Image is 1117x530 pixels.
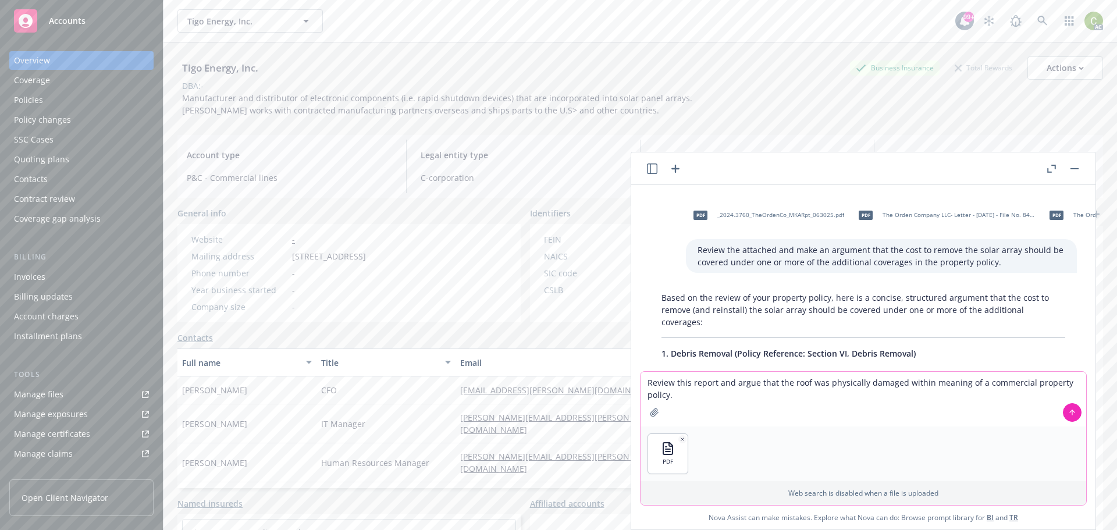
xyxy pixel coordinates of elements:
div: Company size [191,301,287,313]
a: Report a Bug [1004,9,1027,33]
div: NAICS [544,250,640,262]
div: Full name [182,357,299,369]
div: FEIN [544,233,640,246]
div: Business Insurance [850,61,940,75]
span: IT Manager [321,418,365,430]
span: Account type [187,149,392,161]
p: Based on the review of your property policy, here is a concise, structured argument that the cost... [661,291,1065,328]
a: Quoting plans [9,150,154,169]
div: Billing [9,251,154,263]
div: CSLB [544,284,640,296]
div: Billing updates [14,287,73,306]
span: C-corporation [421,172,626,184]
div: Policies [14,91,43,109]
button: Tigo Energy, Inc. [177,9,323,33]
div: Website [191,233,287,246]
a: Switch app [1058,9,1081,33]
span: CFO [321,384,337,396]
a: Accounts [9,5,154,37]
li: The policy provides coverage for “reasonable and necessary costs incurred to remove debris from a... [671,369,1065,398]
div: Policy changes [14,111,71,129]
a: Installment plans [9,327,154,346]
a: Policies [9,91,154,109]
span: Identifiers [530,207,571,219]
span: Human Resources Manager [321,457,429,469]
span: General info [177,207,226,219]
div: Year business started [191,284,287,296]
a: Account charges [9,307,154,326]
a: Manage exposures [9,405,154,424]
div: 99+ [963,12,974,22]
a: add [1089,207,1103,221]
span: Tigo Energy, Inc. [187,15,288,27]
span: The Orden Company LLC- Letter - [DATE] - File No. 843438.pdf [883,211,1035,219]
button: Title [316,348,456,376]
a: TR [1009,513,1018,522]
div: Contract review [14,190,75,208]
div: Mailing address [191,250,287,262]
div: Coverage [14,71,50,90]
div: Manage claims [14,444,73,463]
a: Stop snowing [977,9,1001,33]
div: SSC Cases [14,130,54,149]
a: Overview [9,51,154,70]
button: Email [456,348,687,376]
div: Installment plans [14,327,82,346]
div: Manage BORs [14,464,69,483]
div: DBA: - [182,80,204,92]
div: Actions [1047,57,1084,79]
span: Legal entity type [421,149,626,161]
a: Policy changes [9,111,154,129]
span: - [292,301,295,313]
div: Account charges [14,307,79,326]
a: - [292,234,295,245]
span: - [292,267,295,279]
div: Manage files [14,385,63,404]
a: Coverage [9,71,154,90]
button: Actions [1027,56,1103,80]
a: Billing updates [9,287,154,306]
span: P&C - Commercial lines [187,172,392,184]
span: [PERSON_NAME] [182,384,247,396]
a: Contract review [9,190,154,208]
span: _2024.3760_TheOrdenCo_MKARpt_063025.pdf [717,211,844,219]
div: Contacts [14,170,48,188]
a: [EMAIL_ADDRESS][PERSON_NAME][DOMAIN_NAME] [460,385,671,396]
span: 1. Debris Removal (Policy Reference: Section VI, Debris Removal) [661,348,916,359]
span: pdf [859,211,873,219]
span: pdf [1050,211,1063,219]
p: Review the attached and make an argument that the cost to remove the solar array should be covere... [698,244,1065,268]
a: BI [987,513,994,522]
span: Open Client Navigator [22,492,108,504]
div: Manage certificates [14,425,90,443]
div: Phone number [191,267,287,279]
div: pdfThe Orden Company LLC- Letter - [DATE] - File No. 843438.pdf [851,201,1037,230]
span: pdf [693,211,707,219]
img: photo [1084,12,1103,30]
div: Overview [14,51,50,70]
span: - [292,284,295,296]
a: Manage files [9,385,154,404]
span: PDF [663,458,673,465]
textarea: Review this report and argue that the roof was physically damaged within meaning of a commercial ... [641,372,1086,426]
div: Coverage gap analysis [14,209,101,228]
a: Invoices [9,268,154,286]
span: [STREET_ADDRESS] [292,250,366,262]
a: Contacts [177,332,213,344]
div: Title [321,357,438,369]
div: Total Rewards [949,61,1018,75]
div: Email [460,357,670,369]
span: [PERSON_NAME] [182,457,247,469]
div: Invoices [14,268,45,286]
span: P&C estimated revenue [654,149,860,161]
a: Named insureds [177,497,243,510]
div: pdf_2024.3760_TheOrdenCo_MKARpt_063025.pdf [686,201,846,230]
span: Nova Assist can make mistakes. Explore what Nova can do: Browse prompt library for and [636,506,1091,529]
button: Full name [177,348,316,376]
a: Contacts [9,170,154,188]
span: [PERSON_NAME] [182,418,247,430]
a: SSC Cases [9,130,154,149]
a: [PERSON_NAME][EMAIL_ADDRESS][PERSON_NAME][DOMAIN_NAME] [460,451,660,474]
button: PDF [648,434,688,474]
